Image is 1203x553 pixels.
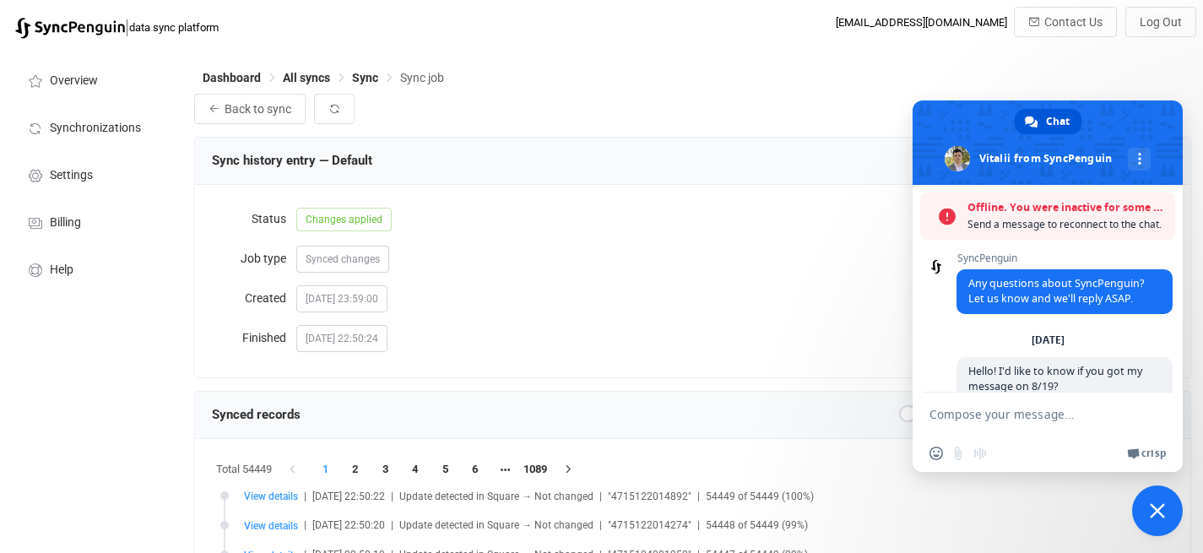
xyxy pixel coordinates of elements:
span: Settings [50,169,93,182]
span: | [697,519,700,531]
span: Offline. You were inactive for some time. [967,199,1167,216]
li: 4 [400,458,431,481]
span: | [125,15,129,39]
span: | [391,519,393,531]
span: Update detected in Square → Not changed [399,519,593,531]
span: Synchronizations [50,122,141,135]
span: [DATE] 22:50:22 [312,491,385,502]
span: Crisp [1141,447,1166,460]
span: [DATE] 22:50:20 [312,519,385,531]
span: Sync history entry — Default [212,153,372,168]
span: data sync platform [129,21,219,34]
a: Close chat [1132,485,1183,536]
div: Breadcrumb [203,72,444,84]
span: Dashboard [203,71,261,84]
span: | [304,491,306,502]
li: 6 [460,458,490,481]
span: Total 54449 [216,458,272,481]
button: Contact Us [1014,7,1117,37]
span: 54448 of 54449 (99%) [706,519,808,531]
span: Chat [1046,109,1070,134]
span: "4715122014892" [608,491,691,502]
div: [DATE] [1032,335,1065,345]
span: Contact Us [1044,15,1103,29]
span: Any questions about SyncPenguin? Let us know and we'll reply ASAP. [968,276,1144,306]
span: "4715122014274" [608,519,691,531]
button: Back to sync [194,94,306,124]
div: [EMAIL_ADDRESS][DOMAIN_NAME] [836,16,1007,29]
span: Hello! I'd like to know if you got my message on 8/19? [968,364,1142,393]
span: Back to sync [225,102,291,116]
img: syncpenguin.svg [15,18,125,39]
li: 1089 [520,458,550,481]
span: Synced changes [306,253,380,265]
label: Created [212,281,296,315]
span: | [391,491,393,502]
span: Log Out [1140,15,1182,29]
span: Help [50,263,73,277]
span: Send a message to reconnect to the chat. [967,216,1167,233]
label: Status [212,202,296,236]
span: Sync job [400,71,444,84]
span: View details [244,491,298,502]
a: Overview [8,56,177,103]
a: Settings [8,150,177,198]
span: | [599,491,602,502]
span: | [599,519,602,531]
li: 1 [311,458,341,481]
span: | [304,519,306,531]
button: Log Out [1125,7,1196,37]
a: Crisp [1127,447,1166,460]
span: Update detected in Square → Not changed [399,491,593,502]
a: Synchronizations [8,103,177,150]
span: Sync [352,71,378,84]
span: Billing [50,216,81,230]
span: View details [244,520,298,532]
li: 5 [431,458,461,481]
span: [DATE] 22:50:24 [296,325,387,352]
span: SyncPenguin [956,252,1173,264]
a: Billing [8,198,177,245]
a: Help [8,245,177,292]
label: Job type [212,241,296,275]
span: 54449 of 54449 (100%) [706,491,814,502]
span: | [697,491,700,502]
li: 2 [340,458,371,481]
span: Overview [50,74,98,88]
textarea: Compose your message... [929,393,1132,435]
span: All syncs [283,71,330,84]
label: Finished [212,321,296,355]
a: |data sync platform [15,15,219,39]
a: Chat [1015,109,1081,134]
span: Synced records [212,407,301,422]
span: [DATE] 23:59:00 [296,285,387,312]
span: Insert an emoji [929,447,943,460]
li: 3 [371,458,401,481]
span: Changes applied [296,208,392,231]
